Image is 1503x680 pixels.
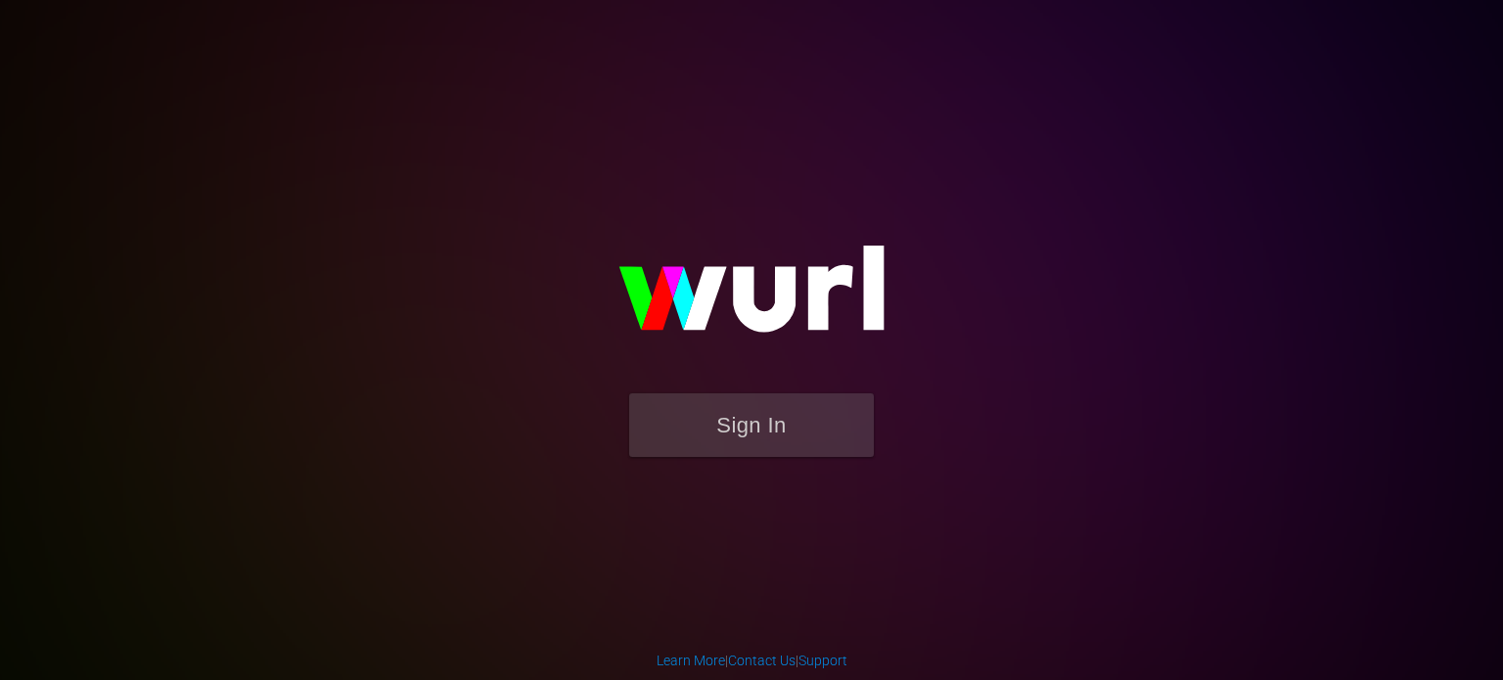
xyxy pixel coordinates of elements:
a: Contact Us [728,653,796,668]
a: Learn More [657,653,725,668]
img: wurl-logo-on-black-223613ac3d8ba8fe6dc639794a292ebdb59501304c7dfd60c99c58986ef67473.svg [556,204,947,393]
a: Support [798,653,847,668]
div: | | [657,651,847,670]
button: Sign In [629,393,874,457]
